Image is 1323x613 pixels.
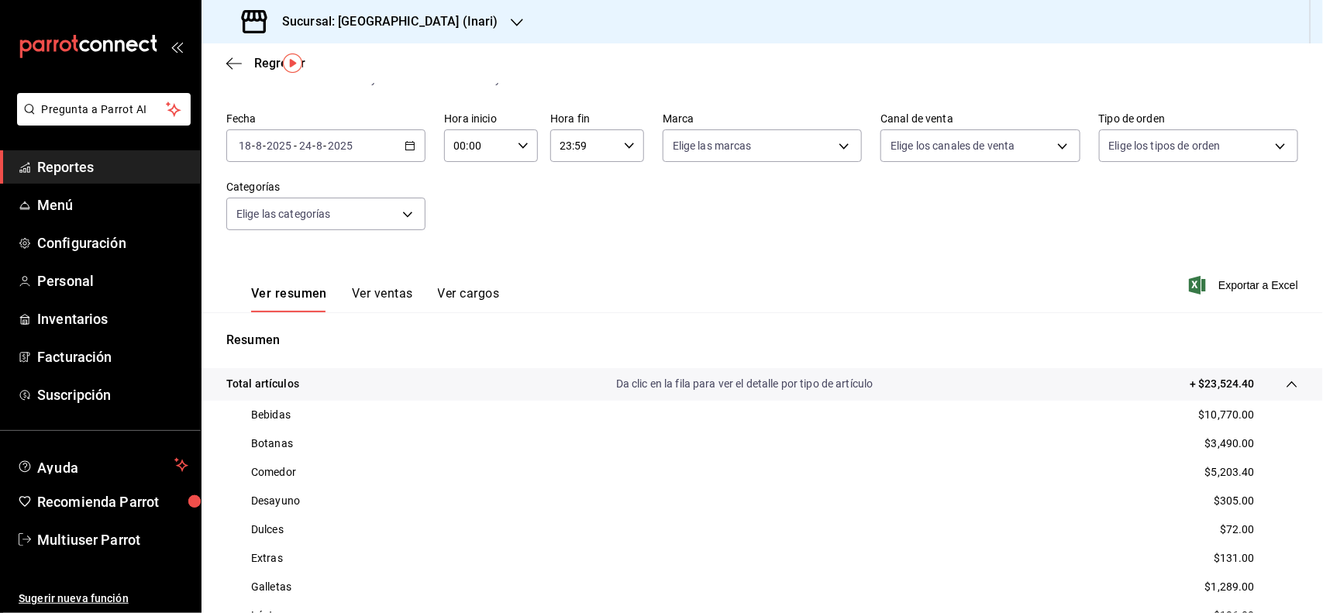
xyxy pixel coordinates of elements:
[251,464,296,480] p: Comedor
[37,529,188,550] span: Multiuser Parrot
[251,522,284,538] p: Dulces
[37,346,188,367] span: Facturación
[254,56,305,71] span: Regresar
[283,53,302,73] img: Tooltip marker
[226,56,305,71] button: Regresar
[37,456,168,474] span: Ayuda
[251,286,499,312] div: navigation tabs
[1109,138,1221,153] span: Elige los tipos de orden
[37,384,188,405] span: Suscripción
[37,308,188,329] span: Inventarios
[236,206,331,222] span: Elige las categorías
[226,182,425,193] label: Categorías
[42,102,167,118] span: Pregunta a Parrot AI
[880,114,1080,125] label: Canal de venta
[294,139,297,152] span: -
[226,376,299,392] p: Total artículos
[312,139,315,152] span: -
[37,270,188,291] span: Personal
[1199,407,1255,423] p: $10,770.00
[251,579,291,595] p: Galletas
[444,114,538,125] label: Hora inicio
[17,93,191,126] button: Pregunta a Parrot AI
[1205,464,1255,480] p: $5,203.40
[616,376,873,392] p: Da clic en la fila para ver el detalle por tipo de artículo
[251,493,300,509] p: Desayuno
[263,139,266,152] span: -
[226,114,425,125] label: Fecha
[327,139,353,152] input: ----
[251,407,291,423] p: Bebidas
[316,139,324,152] input: --
[352,286,413,312] button: Ver ventas
[37,195,188,215] span: Menú
[255,139,263,152] input: --
[270,12,498,31] h3: Sucursal: [GEOGRAPHIC_DATA] (Inari)
[251,436,293,452] p: Botanas
[1220,522,1255,538] p: $72.00
[266,139,292,152] input: ----
[11,112,191,129] a: Pregunta a Parrot AI
[37,491,188,512] span: Recomienda Parrot
[1099,114,1298,125] label: Tipo de orden
[1192,276,1298,294] button: Exportar a Excel
[226,331,1298,350] p: Resumen
[1214,550,1255,567] p: $131.00
[37,157,188,177] span: Reportes
[1190,376,1255,392] p: + $23,524.40
[550,114,644,125] label: Hora fin
[251,550,283,567] p: Extras
[1205,579,1255,595] p: $1,289.00
[298,139,312,152] input: --
[673,138,752,153] span: Elige las marcas
[663,114,862,125] label: Marca
[37,232,188,253] span: Configuración
[252,139,255,152] span: -
[1214,493,1255,509] p: $305.00
[438,286,500,312] button: Ver cargos
[324,139,327,152] span: -
[238,139,252,152] input: --
[19,591,188,607] span: Sugerir nueva función
[1205,436,1255,452] p: $3,490.00
[891,138,1015,153] span: Elige los canales de venta
[171,40,183,53] button: open_drawer_menu
[251,286,327,312] button: Ver resumen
